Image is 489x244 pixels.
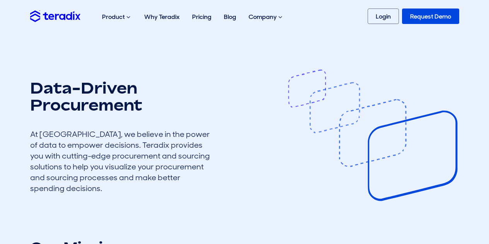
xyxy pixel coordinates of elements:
[186,5,218,29] a: Pricing
[218,5,242,29] a: Blog
[402,9,459,24] a: Request Demo
[287,70,459,201] img: عن تيرادكس
[242,5,290,29] div: Company
[138,5,186,29] a: Why Teradix
[30,129,216,194] div: At [GEOGRAPHIC_DATA], we believe in the power of data to empower decisions. Teradix provides you ...
[368,9,399,24] a: Login
[96,5,138,29] div: Product
[30,10,80,22] img: Teradix logo
[30,79,216,113] h1: Data-Driven Procurement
